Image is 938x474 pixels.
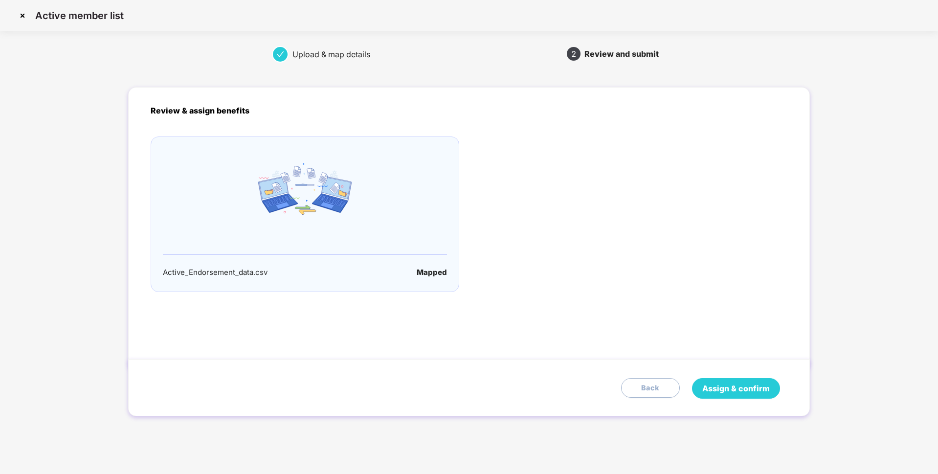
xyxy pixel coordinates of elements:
span: Assign & confirm [702,383,770,395]
div: Review and submit [584,46,659,62]
img: email_icon [258,163,352,215]
span: 2 [571,50,576,58]
img: svg+xml;base64,PHN2ZyBpZD0iQ3Jvc3MtMzJ4MzIiIHhtbG5zPSJodHRwOi8vd3d3LnczLm9yZy8yMDAwL3N2ZyIgd2lkdG... [15,8,30,23]
span: Back [641,383,660,394]
div: Upload & map details [292,46,378,62]
div: Mapped [417,267,447,278]
p: Review & assign benefits [151,105,787,117]
button: Back [621,378,680,398]
button: Assign & confirm [692,378,780,399]
div: Active_Endorsement_data.csv [163,267,268,278]
p: Active member list [35,10,124,22]
span: check [276,50,284,58]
